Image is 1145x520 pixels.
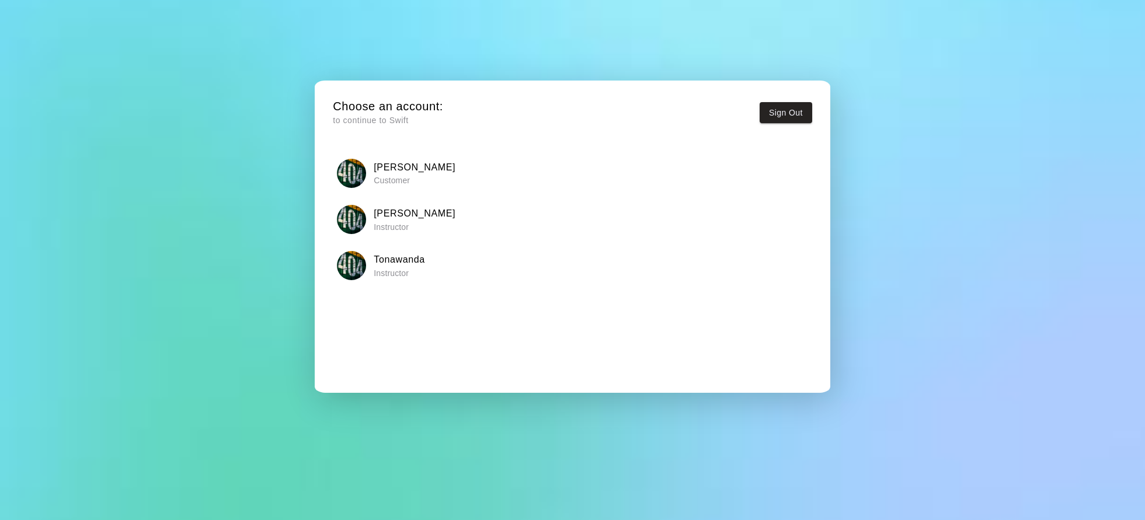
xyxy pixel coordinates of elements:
button: Clarence[PERSON_NAME] Instructor [333,201,812,238]
button: TonawandaTonawanda Instructor [333,247,812,284]
button: Clarence[PERSON_NAME] Customer [333,155,812,191]
p: Instructor [374,267,425,279]
h5: Choose an account: [333,99,443,114]
button: Sign Out [760,102,812,124]
p: Customer [374,175,455,186]
img: Tonawanda [337,251,366,280]
img: Clarence [337,159,366,188]
img: Clarence [337,205,366,234]
h6: Tonawanda [374,252,425,267]
h6: [PERSON_NAME] [374,160,455,175]
h6: [PERSON_NAME] [374,206,455,221]
p: to continue to Swift [333,114,443,127]
p: Instructor [374,221,455,233]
